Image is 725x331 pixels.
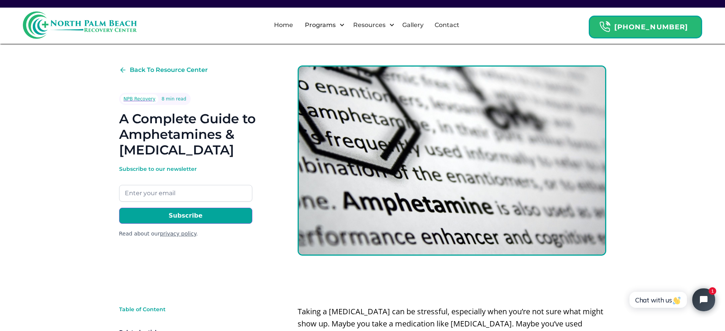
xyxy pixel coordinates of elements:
iframe: Tidio Chat [623,282,722,318]
div: Subscribe to our newsletter [119,165,252,173]
a: Home [269,13,298,37]
div: Resources [351,21,387,30]
div: Read about our . [119,230,252,238]
strong: [PHONE_NUMBER] [614,23,688,31]
div: Programs [303,21,338,30]
div: Resources [347,13,397,37]
a: NPB Recovery [121,94,159,103]
input: Subscribe [119,208,252,224]
form: Email Form [119,165,252,238]
a: Gallery [398,13,428,37]
div: Table of Content [119,306,241,313]
div: 8 min read [161,95,186,103]
div: NPB Recovery [124,95,156,103]
a: Back To Resource Center [119,65,208,75]
a: Contact [430,13,464,37]
h1: A Complete Guide to Amphetamines & [MEDICAL_DATA] [119,111,273,158]
div: Programs [298,13,347,37]
a: privacy policy [160,231,196,237]
img: Header Calendar Icons [599,21,610,33]
input: Enter your email [119,185,252,202]
a: Header Calendar Icons[PHONE_NUMBER] [589,12,702,38]
div: Back To Resource Center [130,65,208,75]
